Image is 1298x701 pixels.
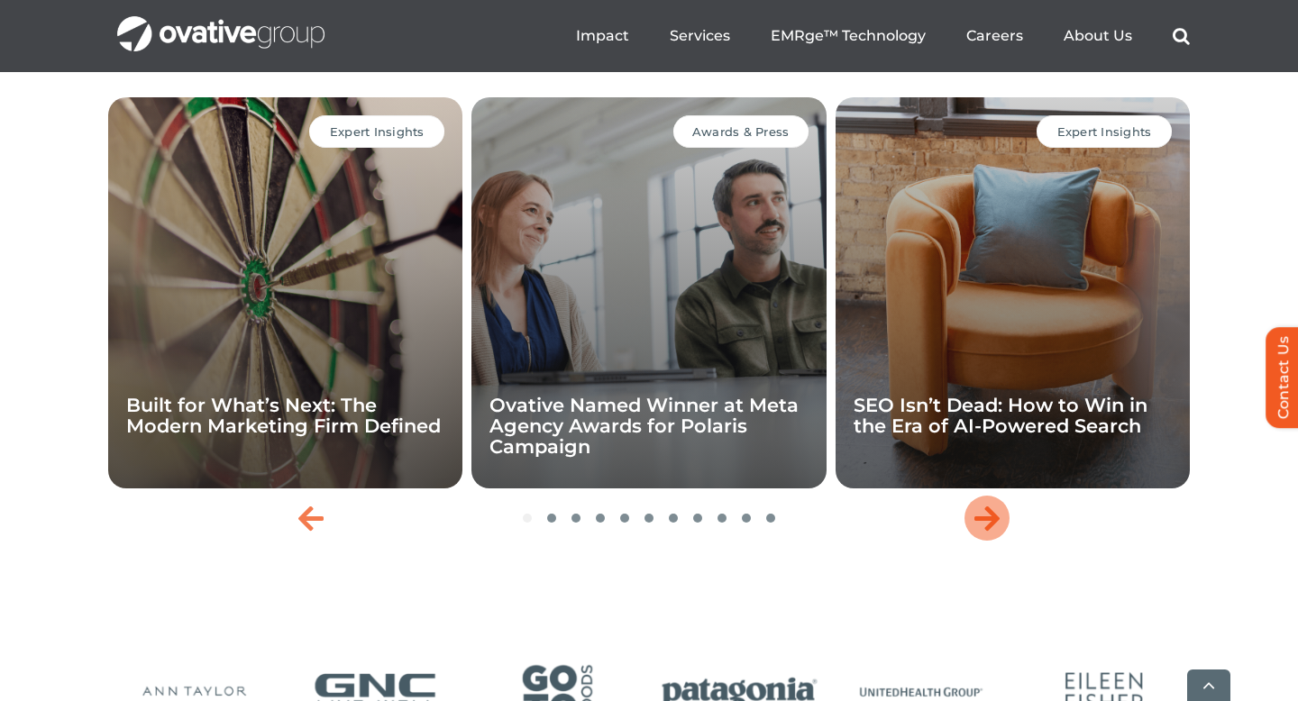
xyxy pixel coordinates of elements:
div: Next slide [964,496,1010,541]
span: Go to slide 10 [742,514,751,523]
div: Previous slide [288,496,334,541]
a: Ovative Named Winner at Meta Agency Awards for Polaris Campaign [489,394,799,458]
span: Go to slide 11 [766,514,775,523]
span: Go to slide 8 [693,514,702,523]
a: Impact [576,27,629,45]
span: Go to slide 5 [620,514,629,523]
a: About Us [1064,27,1132,45]
span: Go to slide 2 [547,514,556,523]
span: Go to slide 1 [523,514,532,523]
span: Go to slide 9 [718,514,727,523]
a: EMRge™ Technology [771,27,926,45]
span: Go to slide 3 [571,514,580,523]
a: OG_Full_horizontal_WHT [117,14,324,32]
div: 2 / 11 [471,97,826,488]
a: Services [670,27,730,45]
span: Go to slide 4 [596,514,605,523]
a: Careers [966,27,1023,45]
div: 3 / 11 [836,97,1190,488]
nav: Menu [576,7,1190,65]
a: Search [1173,27,1190,45]
span: Go to slide 6 [644,514,654,523]
div: 1 / 11 [108,97,462,488]
span: Go to slide 7 [669,514,678,523]
a: SEO Isn’t Dead: How to Win in the Era of AI-Powered Search [854,394,1147,437]
a: Built for What’s Next: The Modern Marketing Firm Defined [126,394,441,437]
